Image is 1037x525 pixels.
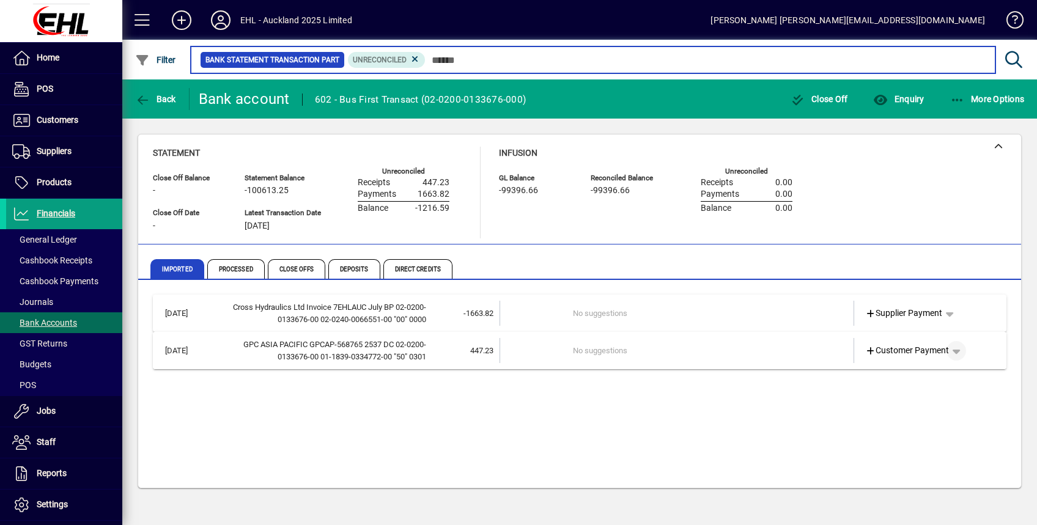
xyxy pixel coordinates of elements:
[12,339,67,348] span: GST Returns
[470,346,493,355] span: 447.23
[418,189,449,199] span: 1663.82
[12,255,92,265] span: Cashbook Receipts
[415,204,449,213] span: -1216.59
[873,94,924,104] span: Enquiry
[591,174,664,182] span: Reconciled Balance
[37,115,78,125] span: Customers
[37,53,59,62] span: Home
[710,10,985,30] div: [PERSON_NAME] [PERSON_NAME][EMAIL_ADDRESS][DOMAIN_NAME]
[358,178,390,188] span: Receipts
[6,375,122,395] a: POS
[268,259,325,279] span: Close Offs
[328,259,380,279] span: Deposits
[153,186,155,196] span: -
[37,468,67,478] span: Reports
[201,9,240,31] button: Profile
[245,174,321,182] span: Statement Balance
[865,307,943,320] span: Supplier Payment
[245,186,289,196] span: -100613.25
[6,271,122,292] a: Cashbook Payments
[6,333,122,354] a: GST Returns
[245,209,321,217] span: Latest Transaction Date
[37,177,72,187] span: Products
[37,208,75,218] span: Financials
[12,297,53,307] span: Journals
[153,332,1006,369] mat-expansion-panel-header: [DATE]GPC ASIA PACIFIC GPCAP-568765 2537 DC 02-0200-0133676-00 01-1839-0334772-00 "50" 0301447.23...
[12,359,51,369] span: Budgets
[573,338,783,363] td: No suggestions
[6,458,122,489] a: Reports
[205,54,339,66] span: Bank Statement Transaction Part
[6,74,122,105] a: POS
[860,303,948,325] a: Supplier Payment
[159,301,216,326] td: [DATE]
[997,2,1022,42] a: Knowledge Base
[463,309,493,318] span: -1663.82
[499,174,572,182] span: GL Balance
[6,250,122,271] a: Cashbook Receipts
[865,344,950,357] span: Customer Payment
[775,189,792,199] span: 0.00
[701,204,731,213] span: Balance
[423,178,449,188] span: 447.23
[701,189,739,199] span: Payments
[573,301,783,326] td: No suggestions
[382,167,425,175] label: Unreconciled
[591,186,630,196] span: -99396.66
[870,88,927,110] button: Enquiry
[135,94,176,104] span: Back
[12,235,77,244] span: General Ledger
[6,292,122,312] a: Journals
[6,105,122,136] a: Customers
[6,427,122,458] a: Staff
[6,136,122,167] a: Suppliers
[12,276,98,286] span: Cashbook Payments
[245,221,270,231] span: [DATE]
[701,178,733,188] span: Receipts
[6,229,122,250] a: General Ledger
[37,437,56,447] span: Staff
[315,90,526,109] div: 602 - Bus First Transact (02-0200-0133676-000)
[37,499,68,509] span: Settings
[37,406,56,416] span: Jobs
[240,10,352,30] div: EHL - Auckland 2025 Limited
[6,167,122,198] a: Products
[153,221,155,231] span: -
[775,204,792,213] span: 0.00
[207,259,265,279] span: Processed
[353,56,407,64] span: Unreconciled
[216,339,426,362] div: GPC ASIA PACIFIC GPCAP-568765 2537 DC 02-0200-0133676-00 01-1839-0334772-00 "50" 0301
[725,167,768,175] label: Unreconciled
[6,312,122,333] a: Bank Accounts
[860,340,954,362] a: Customer Payment
[358,204,388,213] span: Balance
[775,178,792,188] span: 0.00
[6,490,122,520] a: Settings
[153,174,226,182] span: Close Off Balance
[153,295,1006,332] mat-expansion-panel-header: [DATE]Cross Hydraulics Ltd Invoice 7EHLAUC July BP 02-0200-0133676-00 02-0240-0066551-00 "00" 000...
[199,89,290,109] div: Bank account
[37,84,53,94] span: POS
[135,55,176,65] span: Filter
[122,88,190,110] app-page-header-button: Back
[132,49,179,71] button: Filter
[358,189,396,199] span: Payments
[6,43,122,73] a: Home
[12,380,36,390] span: POS
[383,259,452,279] span: Direct Credits
[791,94,848,104] span: Close Off
[950,94,1025,104] span: More Options
[6,396,122,427] a: Jobs
[132,88,179,110] button: Back
[153,209,226,217] span: Close Off Date
[6,354,122,375] a: Budgets
[348,52,426,68] mat-chip: Reconciliation Status: Unreconciled
[499,186,538,196] span: -99396.66
[162,9,201,31] button: Add
[159,338,216,363] td: [DATE]
[150,259,204,279] span: Imported
[216,301,426,325] div: Cross Hydraulics Ltd Invoice 7EHLAUC July BP 02-0200-0133676-00 02-0240-0066551-00 "00" 0000
[788,88,851,110] button: Close Off
[12,318,77,328] span: Bank Accounts
[37,146,72,156] span: Suppliers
